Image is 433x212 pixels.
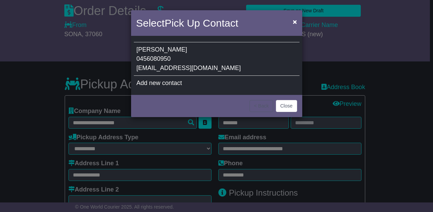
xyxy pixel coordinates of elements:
[137,65,241,71] span: [EMAIL_ADDRESS][DOMAIN_NAME]
[136,15,238,31] h4: Select
[276,100,297,112] button: Close
[250,100,273,112] button: < Back
[203,17,238,29] span: Contact
[293,18,297,26] span: ×
[137,55,171,62] span: 0456080950
[137,80,182,86] span: Add new contact
[165,17,200,29] span: Pick Up
[289,15,300,29] button: Close
[137,46,187,53] span: [PERSON_NAME]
